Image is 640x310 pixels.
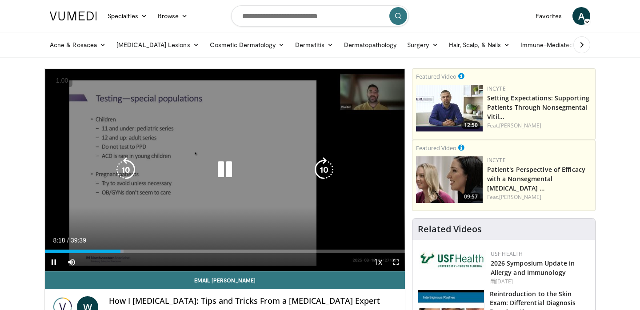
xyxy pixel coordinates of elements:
span: 8:18 [53,237,65,244]
a: Specialties [102,7,152,25]
a: Cosmetic Dermatology [204,36,290,54]
img: 2c48d197-61e9-423b-8908-6c4d7e1deb64.png.150x105_q85_crop-smart_upscale.jpg [416,156,483,203]
a: A [572,7,590,25]
a: 12:50 [416,85,483,131]
a: Browse [152,7,193,25]
img: 98b3b5a8-6d6d-4e32-b979-fd4084b2b3f2.png.150x105_q85_crop-smart_upscale.jpg [416,85,483,131]
img: 6ba8804a-8538-4002-95e7-a8f8012d4a11.png.150x105_q85_autocrop_double_scale_upscale_version-0.2.jpg [420,250,486,270]
button: Pause [45,253,63,271]
h4: How I [MEDICAL_DATA]: Tips and Tricks From a [MEDICAL_DATA] Expert [109,296,398,306]
a: Acne & Rosacea [44,36,111,54]
a: Incyte [487,156,506,164]
small: Featured Video [416,144,456,152]
a: Surgery [402,36,444,54]
div: Progress Bar [45,250,405,253]
a: 09:57 [416,156,483,203]
img: VuMedi Logo [50,12,97,20]
a: USF Health [491,250,523,258]
span: 39:39 [71,237,86,244]
button: Playback Rate [369,253,387,271]
div: Feat. [487,193,592,201]
a: Email [PERSON_NAME] [45,271,405,289]
a: Hair, Scalp, & Nails [444,36,515,54]
a: [PERSON_NAME] [499,122,541,129]
a: Setting Expectations: Supporting Patients Through Nonsegmental Vitil… [487,94,589,121]
button: Fullscreen [387,253,405,271]
div: [DATE] [491,278,588,286]
span: 12:50 [461,121,480,129]
a: Dermatitis [290,36,339,54]
a: [MEDICAL_DATA] Lesions [111,36,204,54]
div: Feat. [487,122,592,130]
span: 09:57 [461,193,480,201]
a: Immune-Mediated [515,36,587,54]
a: Favorites [530,7,567,25]
small: Featured Video [416,72,456,80]
a: Incyte [487,85,506,92]
h4: Related Videos [418,224,482,234]
video-js: Video Player [45,69,405,271]
a: [PERSON_NAME] [499,193,541,201]
a: 2026 Symposium Update in Allergy and Immunology [491,259,575,277]
a: Patient's Perspective of Efficacy with a Nonsegmental [MEDICAL_DATA] … [487,165,585,192]
button: Mute [63,253,80,271]
a: Dermatopathology [339,36,402,54]
input: Search topics, interventions [231,5,409,27]
span: / [67,237,69,244]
